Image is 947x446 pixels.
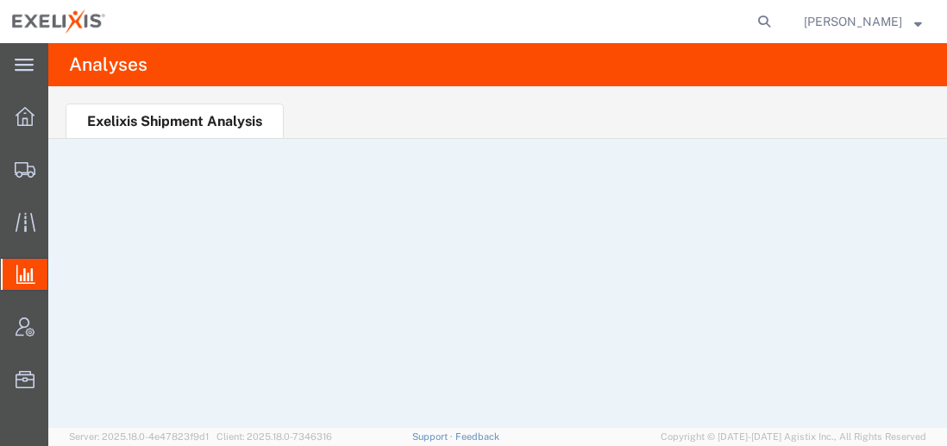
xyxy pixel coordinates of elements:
span: Art Buenaventura [804,12,902,31]
button: [PERSON_NAME] [803,11,923,32]
span: Client: 2025.18.0-7346316 [216,431,332,442]
a: Feedback [455,431,499,442]
img: logo [12,9,105,35]
h4: Analyses [69,43,147,86]
li: Exelixis Shipment Analysis [66,104,284,138]
a: Support [412,431,455,442]
span: Copyright © [DATE]-[DATE] Agistix Inc., All Rights Reserved [661,430,926,444]
span: Server: 2025.18.0-4e47823f9d1 [69,431,209,442]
